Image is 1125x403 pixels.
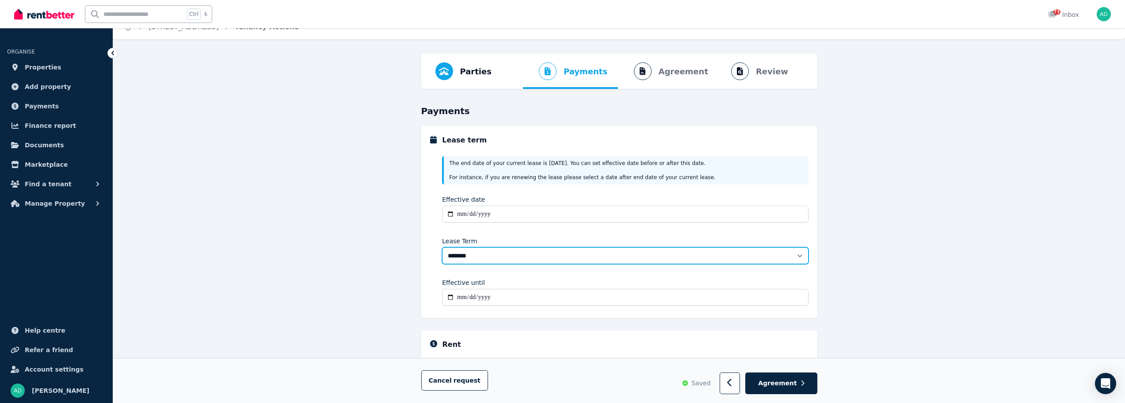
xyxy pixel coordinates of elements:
[25,325,65,336] span: Help centre
[7,78,106,96] a: Add property
[7,117,106,134] a: Finance report
[204,11,207,18] span: k
[460,65,492,78] span: Parties
[25,345,73,355] span: Refer a friend
[428,54,499,89] button: Parties
[25,140,64,150] span: Documents
[442,278,485,287] label: Effective until
[25,179,72,189] span: Find a tenant
[454,376,481,385] span: request
[564,65,607,78] span: Payments
[7,341,106,359] a: Refer a friend
[7,175,106,193] button: Find a tenant
[32,385,89,396] span: [PERSON_NAME]
[7,58,106,76] a: Properties
[421,54,817,89] nav: Progress
[421,371,488,391] button: Cancelrequest
[442,135,487,146] h5: Lease term
[25,101,59,111] span: Payments
[7,136,106,154] a: Documents
[7,361,106,378] a: Account settings
[187,8,201,20] span: Ctrl
[1048,10,1079,19] div: Inbox
[25,198,85,209] span: Manage Property
[11,384,25,398] img: Adam
[442,339,461,350] h5: Rent
[691,379,710,388] span: Saved
[25,62,61,73] span: Properties
[523,54,614,89] button: Payments
[421,105,817,117] h3: Payments
[758,379,797,388] span: Agreement
[7,49,35,55] span: ORGANISE
[25,364,84,375] span: Account settings
[429,377,481,384] span: Cancel
[1097,7,1111,21] img: Adam
[7,322,106,339] a: Help centre
[7,97,106,115] a: Payments
[7,156,106,173] a: Marketplace
[25,159,68,170] span: Marketplace
[25,81,71,92] span: Add property
[25,120,76,131] span: Finance report
[1095,373,1116,394] div: Open Intercom Messenger
[442,156,808,184] div: The end date of your current lease is [DATE] . You can set effective date before or after this da...
[7,195,106,212] button: Manage Property
[14,8,74,21] img: RentBetter
[442,237,477,246] label: Lease Term
[1053,9,1060,15] span: 73
[442,195,485,204] label: Effective date
[745,373,817,395] button: Agreement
